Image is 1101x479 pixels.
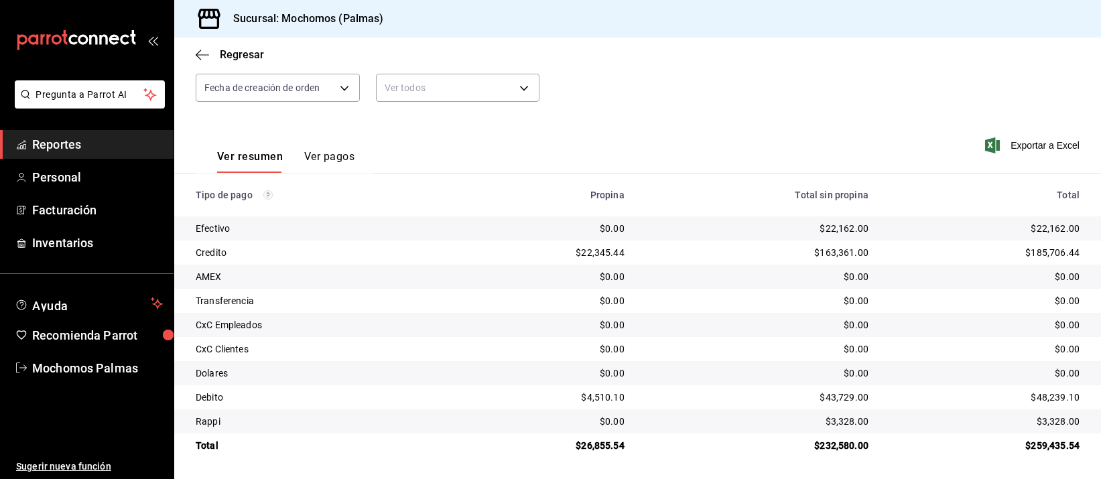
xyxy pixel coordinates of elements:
div: $0.00 [466,294,625,307]
div: Debito [196,391,444,404]
div: $22,162.00 [890,222,1080,235]
div: $0.00 [466,366,625,380]
div: $0.00 [646,270,868,283]
button: open_drawer_menu [147,35,158,46]
div: $0.00 [466,222,625,235]
div: $0.00 [646,366,868,380]
div: $22,162.00 [646,222,868,235]
svg: Los pagos realizados con Pay y otras terminales son montos brutos. [263,190,273,200]
div: Transferencia [196,294,444,307]
div: CxC Empleados [196,318,444,332]
button: Regresar [196,48,264,61]
div: $0.00 [646,294,868,307]
div: AMEX [196,270,444,283]
div: $232,580.00 [646,439,868,452]
div: navigation tabs [217,150,354,173]
button: Exportar a Excel [988,137,1080,153]
span: Pregunta a Parrot AI [36,88,144,102]
div: Credito [196,246,444,259]
div: $0.00 [466,415,625,428]
div: Propina [466,190,625,200]
div: $0.00 [890,270,1080,283]
div: $26,855.54 [466,439,625,452]
span: Facturación [32,201,163,219]
div: Ver todos [376,74,540,102]
button: Pregunta a Parrot AI [15,80,165,109]
div: Efectivo [196,222,444,235]
div: $4,510.10 [466,391,625,404]
div: Total [890,190,1080,200]
div: Total [196,439,444,452]
div: $3,328.00 [890,415,1080,428]
div: CxC Clientes [196,342,444,356]
div: $0.00 [890,318,1080,332]
div: $3,328.00 [646,415,868,428]
button: Ver resumen [217,150,283,173]
div: $0.00 [466,318,625,332]
div: $0.00 [466,342,625,356]
div: $22,345.44 [466,246,625,259]
span: Mochomos Palmas [32,359,163,377]
div: Tipo de pago [196,190,444,200]
button: Ver pagos [304,150,354,173]
div: $259,435.54 [890,439,1080,452]
div: $0.00 [646,318,868,332]
div: $0.00 [466,270,625,283]
div: Rappi [196,415,444,428]
h3: Sucursal: Mochomos (Palmas) [222,11,384,27]
span: Sugerir nueva función [16,460,163,474]
div: Total sin propina [646,190,868,200]
div: $48,239.10 [890,391,1080,404]
div: $43,729.00 [646,391,868,404]
span: Fecha de creación de orden [204,81,320,94]
span: Ayuda [32,295,145,312]
div: Dolares [196,366,444,380]
div: $0.00 [890,366,1080,380]
div: $185,706.44 [890,246,1080,259]
span: Personal [32,168,163,186]
div: $163,361.00 [646,246,868,259]
span: Inventarios [32,234,163,252]
div: $0.00 [890,342,1080,356]
span: Regresar [220,48,264,61]
a: Pregunta a Parrot AI [9,97,165,111]
div: $0.00 [890,294,1080,307]
span: Recomienda Parrot [32,326,163,344]
div: $0.00 [646,342,868,356]
span: Reportes [32,135,163,153]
